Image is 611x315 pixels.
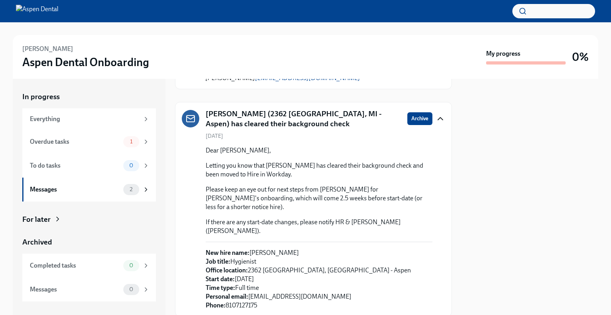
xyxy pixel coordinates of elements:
[22,55,149,69] h3: Aspen Dental Onboarding
[30,115,139,123] div: Everything
[206,284,235,292] strong: Time type:
[16,5,58,18] img: Aspen Dental
[22,108,156,130] a: Everything
[125,139,137,145] span: 1
[411,115,428,123] span: Archive
[125,162,138,168] span: 0
[206,301,226,309] strong: Phone:
[22,237,156,247] a: Archived
[22,178,156,202] a: Messages2
[206,266,248,274] strong: Office location:
[486,49,520,58] strong: My progress
[30,137,120,146] div: Overdue tasks
[206,132,223,140] span: [DATE]
[125,186,137,192] span: 2
[22,130,156,154] a: Overdue tasks1
[22,254,156,278] a: Completed tasks0
[206,248,411,310] p: [PERSON_NAME] Hygienist 2362 [GEOGRAPHIC_DATA], [GEOGRAPHIC_DATA] - Aspen [DATE] Full time [EMAIL...
[206,293,248,300] strong: Personal email:
[206,48,425,82] em: This is an automated message sent by [PERSON_NAME], a new platform we're using to make our pre- a...
[30,161,120,170] div: To do tasks
[206,218,432,235] p: If there are any start-date changes, please notify HR & [PERSON_NAME] ([PERSON_NAME]).
[206,275,235,283] strong: Start date:
[407,112,432,125] button: Archive
[22,45,73,53] h6: [PERSON_NAME]
[206,249,249,256] strong: New hire name:
[572,50,589,64] h3: 0%
[125,286,138,292] span: 0
[30,285,120,294] div: Messages
[22,214,51,225] div: For later
[206,109,401,129] h5: [PERSON_NAME] (2362 [GEOGRAPHIC_DATA], MI - Aspen) has cleared their background check
[22,154,156,178] a: To do tasks0
[206,258,230,265] strong: Job title:
[22,92,156,102] a: In progress
[125,262,138,268] span: 0
[206,185,432,211] p: Please keep an eye out for next steps from [PERSON_NAME] for [PERSON_NAME]'s onboarding, which wi...
[30,261,120,270] div: Completed tasks
[206,161,432,179] p: Letting you know that [PERSON_NAME] has cleared their background check and been moved to Hire in ...
[206,146,432,155] p: Dear [PERSON_NAME],
[255,74,360,82] a: [EMAIL_ADDRESS][DOMAIN_NAME]
[22,214,156,225] a: For later
[22,278,156,301] a: Messages0
[30,185,120,194] div: Messages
